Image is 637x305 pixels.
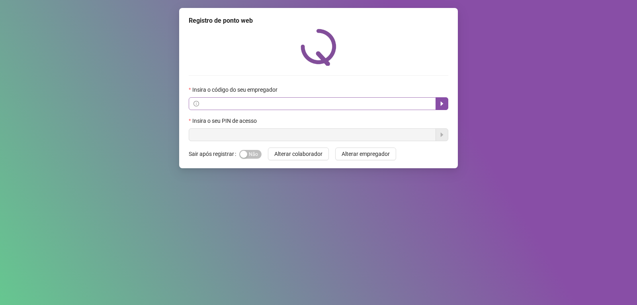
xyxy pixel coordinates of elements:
span: info-circle [193,101,199,106]
button: Alterar colaborador [268,148,329,160]
label: Insira o seu PIN de acesso [189,116,262,125]
button: Alterar empregador [335,148,396,160]
span: Alterar empregador [342,150,390,158]
img: QRPoint [301,29,336,66]
span: Alterar colaborador [274,150,322,158]
label: Insira o código do seu empregador [189,85,283,94]
label: Sair após registrar [189,148,239,160]
span: caret-right [439,100,445,107]
div: Registro de ponto web [189,16,448,26]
